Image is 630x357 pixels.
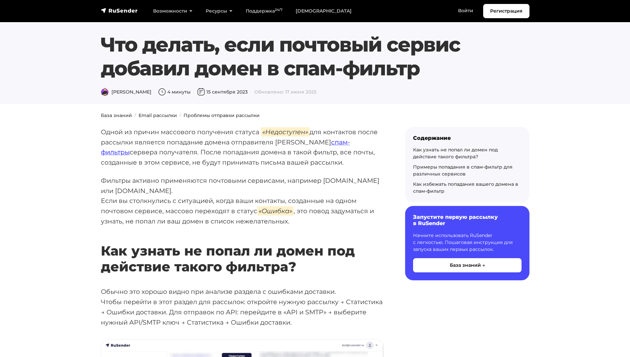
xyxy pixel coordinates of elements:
a: Регистрация [483,4,529,18]
span: [PERSON_NAME] [101,89,151,95]
p: Начните использовать RuSender с легкостью. Пошаговая инструкция для запуска ваших первых рассылок. [413,232,522,253]
span: Обновлено: 17 июня 2025 [254,89,316,95]
h2: Как узнать не попал ли домен под действие такого фильтра? [101,223,384,275]
h1: Что делать, если почтовый сервис добавил домен в спам-фильтр [101,33,529,80]
img: Время чтения [158,88,166,96]
button: База знаний → [413,258,522,272]
p: Фильтры активно применяются почтовыми сервисами, например [DOMAIN_NAME] или [DOMAIN_NAME]. Если в... [101,176,384,226]
span: 15 сентября 2023 [197,89,248,95]
img: RuSender [101,7,138,14]
div: Содержание [413,135,522,141]
a: Войти [451,4,480,18]
a: Как узнать не попал ли домен под действие такого фильтра? [413,147,498,160]
a: Поддержка24/7 [239,4,289,18]
em: «Недоступен» [261,127,310,137]
img: Дата публикации [197,88,205,96]
a: Как избежать попадания вашего домена в спам-фильтр [413,181,518,194]
p: Обычно это хорошо видно при анализе раздела с ошибками доставки. Чтобы перейти в этот раздел для ... [101,287,384,327]
h6: Запустите первую рассылку в RuSender [413,214,522,226]
p: Одной из причин массового получения статуса для контактов после рассылки является попадание домен... [101,127,384,168]
a: [DEMOGRAPHIC_DATA] [289,4,358,18]
sup: 24/7 [275,8,282,12]
nav: breadcrumb [97,112,533,119]
a: Email рассылки [139,112,177,118]
a: Ресурсы [199,4,239,18]
a: Примеры попадания в спам-фильтр для различных сервисов [413,164,513,177]
span: 4 минуты [158,89,190,95]
a: Возможности [147,4,199,18]
em: «Ошибка» [257,206,294,216]
a: Запустите первую рассылку в RuSender Начните использовать RuSender с легкостью. Пошаговая инструк... [405,206,529,280]
a: База знаний [101,112,132,118]
a: Проблемы отправки рассылки [184,112,260,118]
